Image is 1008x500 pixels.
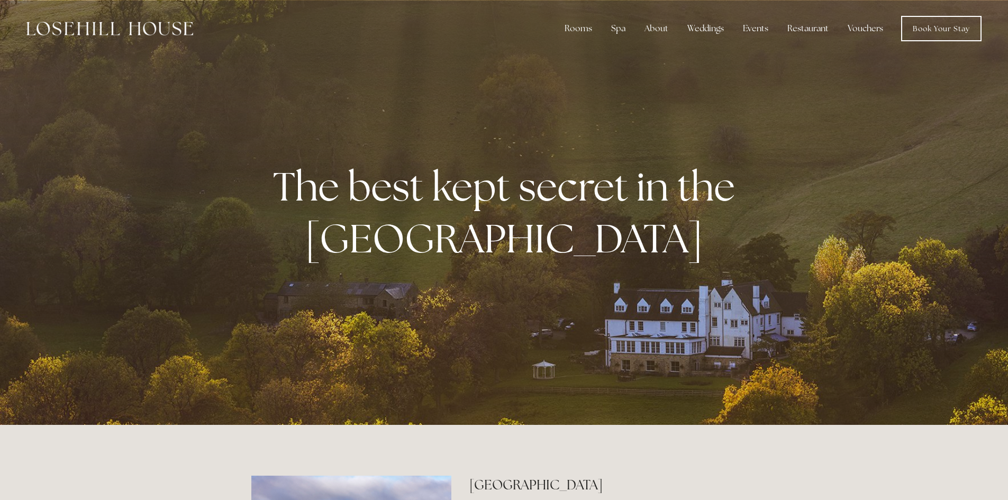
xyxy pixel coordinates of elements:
[779,18,837,39] div: Restaurant
[26,22,193,35] img: Losehill House
[556,18,601,39] div: Rooms
[636,18,677,39] div: About
[469,476,757,494] h2: [GEOGRAPHIC_DATA]
[901,16,982,41] a: Book Your Stay
[839,18,892,39] a: Vouchers
[273,160,743,264] strong: The best kept secret in the [GEOGRAPHIC_DATA]
[679,18,732,39] div: Weddings
[734,18,777,39] div: Events
[603,18,634,39] div: Spa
